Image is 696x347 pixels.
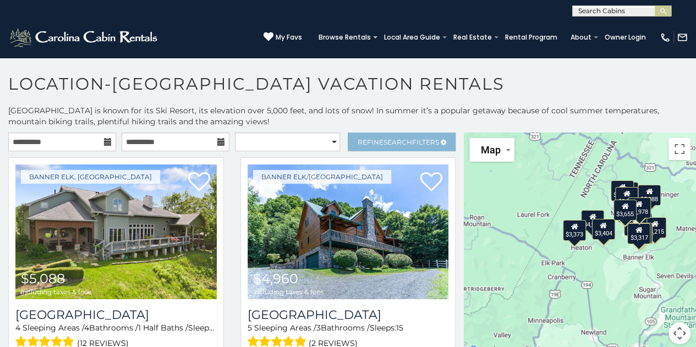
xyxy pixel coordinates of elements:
div: $3,655 [613,199,637,220]
img: Montallori Stone Lodge [15,164,217,299]
div: $1,978 [628,197,651,218]
span: 4 [15,323,20,333]
div: $3,094 [629,222,652,243]
div: $2,078 [616,186,639,207]
div: $1,971 [624,215,647,236]
span: 1 Half Baths / [138,323,188,333]
span: My Favs [276,32,302,42]
h3: Montallori Stone Lodge [15,307,217,322]
a: Local Area Guide [379,30,446,45]
div: $5,088 [638,185,661,206]
div: $3,215 [643,217,666,238]
img: phone-regular-white.png [660,32,671,43]
span: Refine Filters [358,138,439,146]
a: [GEOGRAPHIC_DATA] [248,307,449,322]
a: Rental Program [500,30,563,45]
a: Banner Elk, [GEOGRAPHIC_DATA] [21,170,160,184]
button: Map camera controls [668,322,690,344]
a: My Favs [264,32,302,43]
a: Montallori Stone Lodge $5,088 including taxes & fees [15,164,217,299]
span: 10 [215,323,222,333]
a: About [565,30,597,45]
h3: Sunset View Lodge [248,307,449,322]
div: $4,960 [581,210,604,230]
a: Add to favorites [188,171,210,194]
span: Map [480,144,500,156]
a: Real Estate [448,30,497,45]
a: Banner Elk/[GEOGRAPHIC_DATA] [253,170,391,184]
img: White-1-2.png [8,26,161,48]
span: $4,960 [253,271,298,287]
div: $1,652 [611,180,634,201]
span: 3 [316,323,321,333]
img: mail-regular-white.png [677,32,688,43]
div: $3,404 [592,218,615,239]
a: Add to favorites [420,171,442,194]
a: Owner Login [599,30,651,45]
img: Sunset View Lodge [248,164,449,299]
a: Browse Rentals [313,30,376,45]
a: Sunset View Lodge $4,960 including taxes & fees [248,164,449,299]
span: 4 [84,323,89,333]
div: $3,373 [563,220,586,241]
span: 5 [248,323,252,333]
a: [GEOGRAPHIC_DATA] [15,307,217,322]
span: $5,088 [21,271,65,287]
span: Search [383,138,412,146]
a: RefineSearchFilters [348,133,456,151]
span: including taxes & fees [21,288,91,295]
span: including taxes & fees [253,288,324,295]
div: $4,406 [629,223,653,244]
button: Toggle fullscreen view [668,138,690,160]
button: Change map style [469,138,514,162]
span: 15 [396,323,403,333]
div: $3,317 [628,223,651,244]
